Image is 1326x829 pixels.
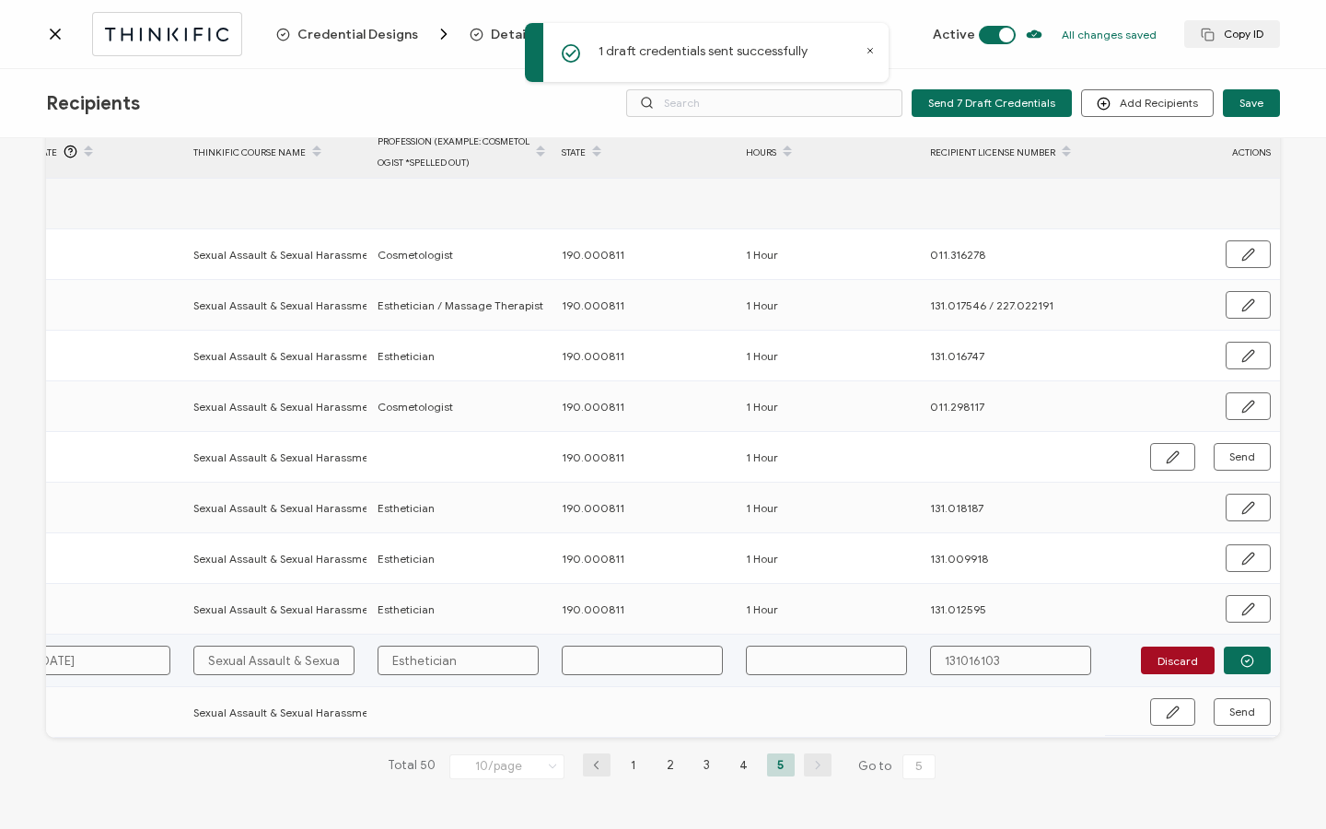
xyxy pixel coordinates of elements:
span: Save [1239,98,1263,109]
span: Credential Designs [276,25,453,43]
span: Esthetician [378,497,435,519]
span: 1 Hour [746,599,778,620]
span: 131.009918 [930,548,988,569]
span: 1 Hour [746,295,778,316]
button: Copy ID [1184,20,1280,48]
span: Sexual Assault & Sexual Harassment Prevention Class [193,396,468,417]
div: ACTIONS [1105,142,1280,163]
button: Save [1223,89,1280,117]
span: Sexual Assault & Sexual Harassment Prevention Class [193,702,468,723]
div: Hours [737,136,921,168]
p: All changes saved [1062,28,1157,41]
span: Details [491,28,535,41]
span: Sexual Assault & Sexual Harassment Prevention Class [193,447,468,468]
li: 2 [657,753,684,776]
span: Sexual Assault & Sexual Harassment Prevention Class [193,599,468,620]
button: Send [1214,443,1271,471]
button: Send [1214,698,1271,726]
span: Esthetician [378,345,435,367]
button: Add Recipients [1081,89,1214,117]
span: Sexual Assault & Sexual Harassment Prevention Class [193,497,468,519]
li: 3 [693,753,721,776]
span: Esthetician / Massage Therapist [378,295,543,316]
span: Credential Designs [297,28,418,41]
span: 1 Hour [746,345,778,367]
span: 190.000811 [562,599,624,620]
span: Esthetician [378,599,435,620]
li: 4 [730,753,758,776]
img: thinkific.svg [102,23,232,46]
span: Send 7 Draft Credentials [928,98,1055,109]
span: 131.017546 / 227.022191 [930,295,1053,316]
span: Send [1229,706,1255,718]
span: Send [1229,451,1255,462]
span: Sexual Assault & Sexual Harassment Prevention Class [193,345,468,367]
span: 011.298117 [930,396,984,417]
input: Select [449,754,564,779]
div: State [552,136,737,168]
input: Search [626,89,902,117]
span: 011.316278 [930,244,985,265]
span: Cosmetologist [378,396,453,417]
span: Copy ID [1201,28,1263,41]
span: Active [933,27,975,42]
span: 1 Hour [746,244,778,265]
span: Cosmetologist [378,244,453,265]
span: Total 50 [388,753,436,779]
span: 131.018187 [930,497,983,519]
button: Send 7 Draft Credentials [912,89,1072,117]
span: 1 Hour [746,548,778,569]
span: Recipients [46,92,140,115]
span: 190.000811 [562,345,624,367]
button: Discard [1141,647,1215,674]
li: 5 [767,753,795,776]
span: Sexual Assault & Sexual Harassment Prevention Class [193,244,468,265]
span: 190.000811 [562,396,624,417]
span: 190.000811 [562,295,624,316]
span: 190.000811 [562,447,624,468]
p: 1 draft credentials sent successfully [599,41,808,61]
div: Profession (Example: cosmetologist *spelled out) [368,131,552,173]
span: 190.000811 [562,548,624,569]
div: Thinkific Course Name [184,136,368,168]
iframe: Chat Widget [1234,741,1326,829]
span: 190.000811 [562,244,624,265]
span: Esthetician [378,548,435,569]
li: 1 [620,753,647,776]
span: 131.016747 [930,345,984,367]
span: 131.012595 [930,599,986,620]
span: 190.000811 [562,497,624,519]
span: Sexual Assault & Sexual Harassment Prevention Class [193,548,468,569]
span: 1 Hour [746,447,778,468]
span: Go to [858,753,939,779]
span: Details [470,25,570,43]
span: 1 Hour [746,396,778,417]
span: Sexual Assault & Sexual Harassment Prevention Class [193,295,468,316]
div: recipient license number [921,136,1105,168]
div: Breadcrumb [276,25,866,43]
span: 1 Hour [746,497,778,519]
